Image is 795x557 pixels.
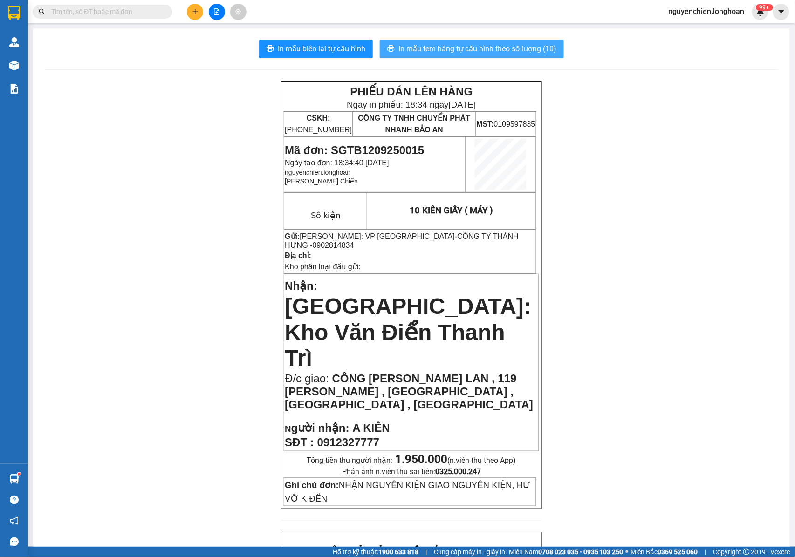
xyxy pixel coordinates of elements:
span: CÔNG TY THÀNH HƯNG - [285,232,519,249]
span: caret-down [777,7,786,16]
img: warehouse-icon [9,474,19,484]
span: 0902814834 [313,241,354,249]
span: nguyenchien.longhoan [285,169,350,176]
span: printer [387,45,395,54]
span: CÔNG TY TNHH CHUYỂN PHÁT NHANH BẢO AN [358,114,470,134]
span: Cung cấp máy in - giấy in: [434,547,507,557]
strong: BIÊN NHẬN VẬN CHUYỂN BẢO AN EXPRESS [14,14,189,24]
button: aim [230,4,247,20]
span: search [39,8,45,15]
img: solution-icon [9,84,19,94]
strong: N [285,424,349,434]
strong: SĐT : [285,436,314,448]
span: (n.viên thu theo App) [395,456,516,465]
button: file-add [209,4,225,20]
strong: 0325.000.247 [435,467,481,476]
span: | [425,547,427,557]
span: Số kiện [311,211,340,221]
strong: CSKH: [307,114,330,122]
img: warehouse-icon [9,61,19,70]
span: In mẫu biên lai tự cấu hình [278,43,365,54]
span: Tổng tiền thu người nhận: [307,456,516,465]
span: - [285,232,519,249]
span: [PHONE_NUMBER] - [DOMAIN_NAME] [35,36,169,72]
sup: 306 [756,4,773,11]
strong: BIÊN NHẬN VẬN CHUYỂN BẢO AN EXPRESS [324,545,499,556]
span: [DATE] [449,100,476,109]
button: printerIn mẫu tem hàng tự cấu hình theo số lượng (10) [380,40,564,58]
strong: PHIẾU DÁN LÊN HÀNG [350,85,473,98]
span: ⚪️ [626,550,629,554]
strong: 1900 633 818 [378,548,418,556]
button: caret-down [773,4,789,20]
strong: 0708 023 035 - 0935 103 250 [538,548,624,556]
sup: 1 [18,473,21,475]
span: In mẫu tem hàng tự cấu hình theo số lượng (10) [398,43,556,54]
span: Miền Bắc [631,547,698,557]
span: A KIÊN [352,421,390,434]
span: Nhận: [285,279,317,292]
span: 0912327777 [317,436,379,448]
strong: Ghi chú đơn: [285,480,339,490]
span: CÔNG [PERSON_NAME] LAN , 119 [PERSON_NAME] , [GEOGRAPHIC_DATA] , [GEOGRAPHIC_DATA] , [GEOGRAPHIC_... [285,372,533,411]
span: [PERSON_NAME] Chiến [285,177,358,185]
span: Miền Nam [509,547,624,557]
span: Hỗ trợ kỹ thuật: [333,547,418,557]
strong: Địa chỉ: [285,251,311,259]
span: aim [235,8,241,15]
img: logo-vxr [8,6,20,20]
span: | [705,547,706,557]
span: notification [10,516,19,525]
span: message [10,537,19,546]
button: printerIn mẫu biên lai tự cấu hình [259,40,373,58]
span: Đ/c giao: [285,372,332,385]
button: plus [187,4,203,20]
span: gười nhận: [291,421,350,434]
span: [GEOGRAPHIC_DATA]: Kho Văn Điển Thanh Trì [285,294,531,370]
strong: 1.950.000 [395,453,447,466]
span: file-add [213,8,220,15]
img: warehouse-icon [9,37,19,47]
span: 0109597835 [476,120,535,128]
span: copyright [743,549,750,555]
span: nguyenchien.longhoan [661,6,752,17]
span: [PERSON_NAME]: VP [GEOGRAPHIC_DATA] [300,232,455,240]
span: question-circle [10,496,19,504]
strong: MST: [476,120,493,128]
input: Tìm tên, số ĐT hoặc mã đơn [51,7,161,17]
span: Mã đơn: SGTB1209250015 [285,144,424,156]
strong: 0369 525 060 [658,548,698,556]
span: 10 KIÊN GIẤY ( MÁY ) [410,205,493,216]
span: plus [192,8,199,15]
span: Ngày in phiếu: 18:34 ngày [347,100,476,109]
span: NHẬN NGUYÊN KIỆN GIAO NGUYÊN KIỆN, HƯ VỠ K ĐỀN [285,480,530,503]
strong: (Công Ty TNHH Chuyển Phát Nhanh Bảo An - MST: 0109597835) [11,26,191,33]
strong: Gửi: [285,232,300,240]
img: icon-new-feature [756,7,765,16]
span: Phản ánh n.viên thu sai tiền: [342,467,481,476]
span: Kho phân loại đầu gửi: [285,263,361,271]
span: Ngày tạo đơn: 18:34:40 [DATE] [285,159,389,167]
span: [PHONE_NUMBER] [285,114,352,134]
span: printer [267,45,274,54]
